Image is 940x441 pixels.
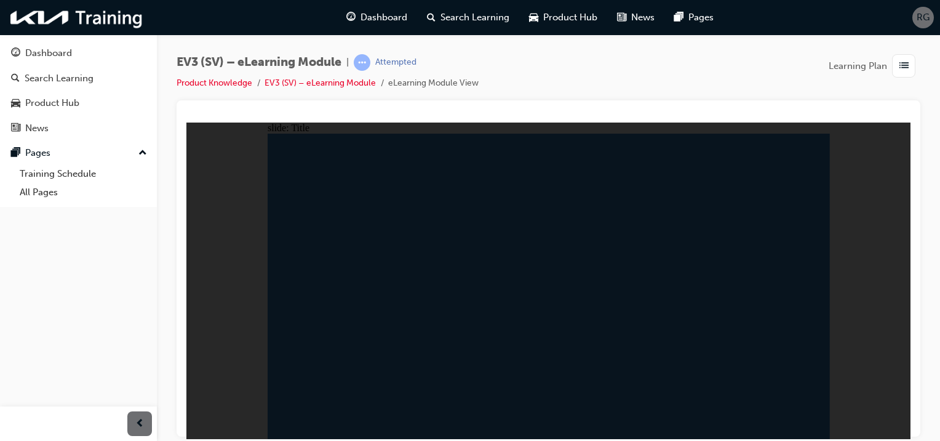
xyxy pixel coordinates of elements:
[529,10,538,25] span: car-icon
[177,55,341,70] span: EV3 (SV) – eLearning Module
[519,5,607,30] a: car-iconProduct Hub
[265,78,376,88] a: EV3 (SV) – eLearning Module
[11,123,20,134] span: news-icon
[417,5,519,30] a: search-iconSearch Learning
[354,54,370,71] span: learningRecordVerb_ATTEMPT-icon
[5,92,152,115] a: Product Hub
[138,145,147,161] span: up-icon
[912,7,934,28] button: RG
[11,148,20,159] span: pages-icon
[25,146,50,160] div: Pages
[631,10,655,25] span: News
[346,10,356,25] span: guage-icon
[25,96,79,110] div: Product Hub
[15,164,152,184] a: Training Schedule
[5,117,152,140] a: News
[607,5,664,30] a: news-iconNews
[917,10,930,25] span: RG
[6,5,148,30] img: kia-training
[617,10,626,25] span: news-icon
[543,10,597,25] span: Product Hub
[427,10,436,25] span: search-icon
[135,416,145,432] span: prev-icon
[15,183,152,202] a: All Pages
[5,67,152,90] a: Search Learning
[177,78,252,88] a: Product Knowledge
[11,48,20,59] span: guage-icon
[375,57,416,68] div: Attempted
[5,42,152,65] a: Dashboard
[11,98,20,109] span: car-icon
[25,121,49,136] div: News
[688,10,714,25] span: Pages
[440,10,509,25] span: Search Learning
[346,55,349,70] span: |
[5,39,152,142] button: DashboardSearch LearningProduct HubNews
[25,46,72,60] div: Dashboard
[337,5,417,30] a: guage-iconDashboard
[664,5,723,30] a: pages-iconPages
[388,76,479,91] li: eLearning Module View
[11,73,20,84] span: search-icon
[5,142,152,164] button: Pages
[829,54,920,78] button: Learning Plan
[674,10,683,25] span: pages-icon
[360,10,407,25] span: Dashboard
[899,59,909,74] span: list-icon
[25,71,94,86] div: Search Learning
[829,59,887,73] span: Learning Plan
